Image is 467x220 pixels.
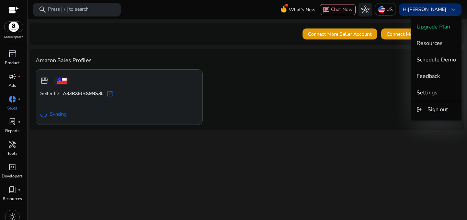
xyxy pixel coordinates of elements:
span: Resources [417,39,443,47]
span: Settings [417,89,437,96]
span: Feedback [417,72,440,80]
span: Upgrade Plan [417,23,450,31]
span: Schedule Demo [417,56,456,63]
mat-icon: logout [417,105,422,114]
span: Sign out [428,106,448,113]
